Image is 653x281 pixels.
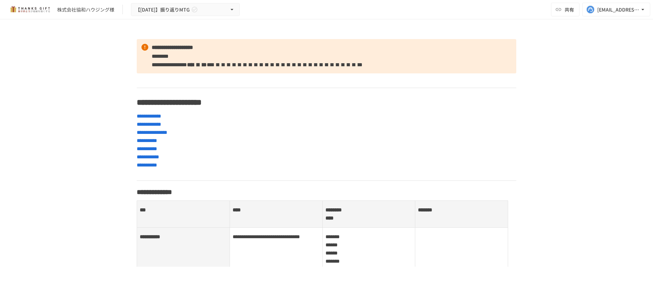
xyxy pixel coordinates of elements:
span: 【[DATE]】振り返りMTG [135,5,190,14]
button: [EMAIL_ADDRESS][DOMAIN_NAME] [582,3,650,16]
button: 共有 [551,3,580,16]
button: 【[DATE]】振り返りMTG [131,3,240,16]
div: 株式会社協和ハウジング様 [57,6,114,13]
div: [EMAIL_ADDRESS][DOMAIN_NAME] [597,5,639,14]
img: mMP1OxWUAhQbsRWCurg7vIHe5HqDpP7qZo7fRoNLXQh [8,4,52,15]
span: 共有 [565,6,574,13]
